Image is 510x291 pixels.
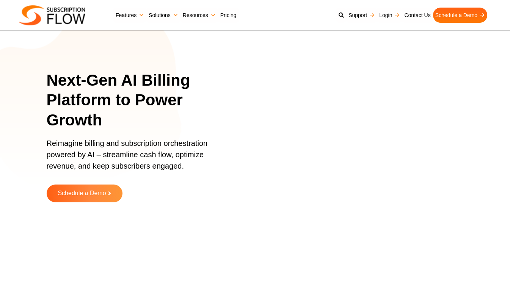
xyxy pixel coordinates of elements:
a: Support [346,8,377,23]
p: Reimagine billing and subscription orchestration powered by AI – streamline cash flow, optimize r... [47,138,226,179]
img: Subscriptionflow [19,5,85,25]
a: Schedule a Demo [47,185,122,202]
a: Contact Us [402,8,433,23]
a: Solutions [146,8,180,23]
a: Resources [180,8,218,23]
a: Login [377,8,402,23]
h1: Next-Gen AI Billing Platform to Power Growth [47,70,235,130]
a: Pricing [218,8,239,23]
a: Features [113,8,146,23]
a: Schedule a Demo [433,8,487,23]
span: Schedule a Demo [58,190,106,197]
